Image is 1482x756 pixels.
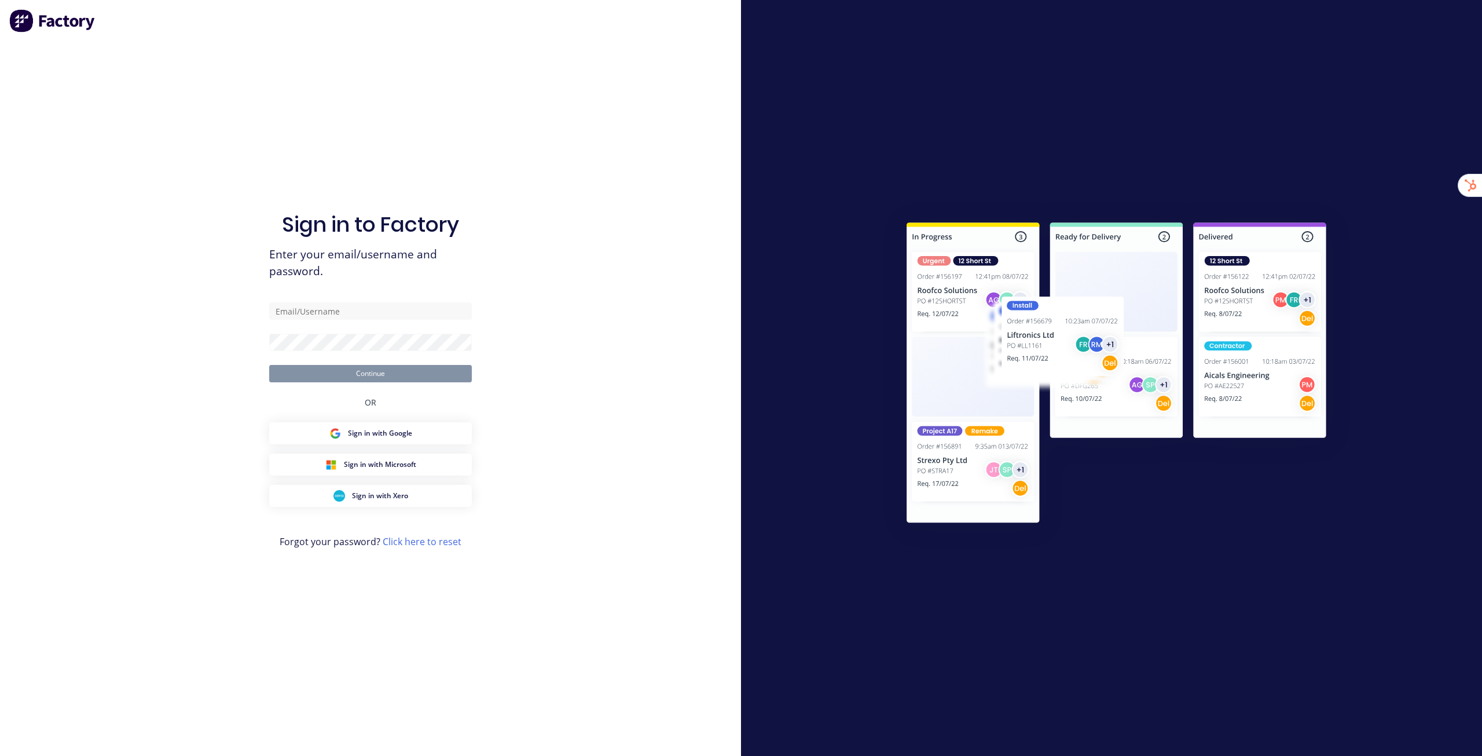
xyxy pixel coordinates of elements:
[881,199,1352,550] img: Sign in
[383,535,461,548] a: Click here to reset
[269,485,472,507] button: Xero Sign inSign in with Xero
[352,491,408,501] span: Sign in with Xero
[344,459,416,470] span: Sign in with Microsoft
[348,428,412,439] span: Sign in with Google
[325,459,337,470] img: Microsoft Sign in
[269,302,472,320] input: Email/Username
[329,428,341,439] img: Google Sign in
[9,9,96,32] img: Factory
[269,365,472,382] button: Continue
[365,382,376,422] div: OR
[269,422,472,444] button: Google Sign inSign in with Google
[333,490,345,502] img: Xero Sign in
[282,212,459,237] h1: Sign in to Factory
[269,246,472,280] span: Enter your email/username and password.
[280,535,461,549] span: Forgot your password?
[269,454,472,476] button: Microsoft Sign inSign in with Microsoft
